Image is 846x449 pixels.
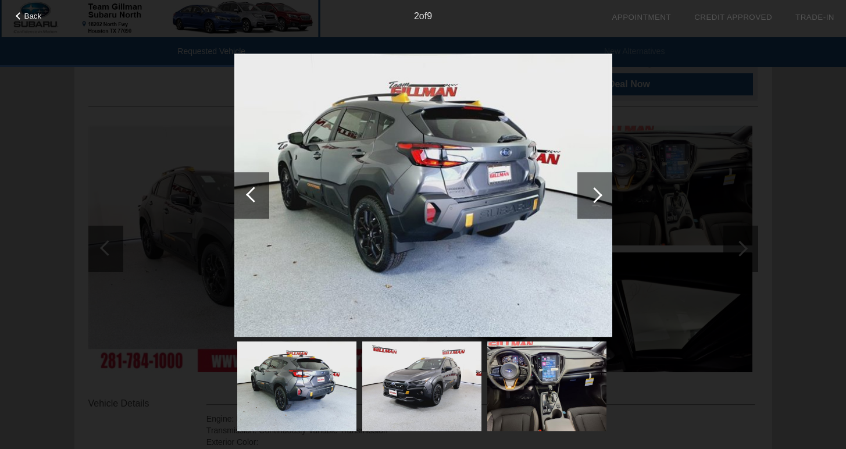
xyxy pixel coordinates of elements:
span: 9 [427,11,432,21]
a: Appointment [612,13,671,22]
img: a4231bebc10f4339ba6e7db90370eadb.jpg [487,341,606,431]
a: Trade-In [795,13,834,22]
a: Credit Approved [694,13,772,22]
img: 5ce1734498d545f28e7d7d1d11965ffb.jpg [234,54,612,337]
span: 2 [414,11,419,21]
span: Back [24,12,42,20]
img: 5ce1734498d545f28e7d7d1d11965ffb.jpg [237,341,356,431]
img: 15080da5fdcf483b8afd0fc8df2019f0.jpg [362,341,481,431]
